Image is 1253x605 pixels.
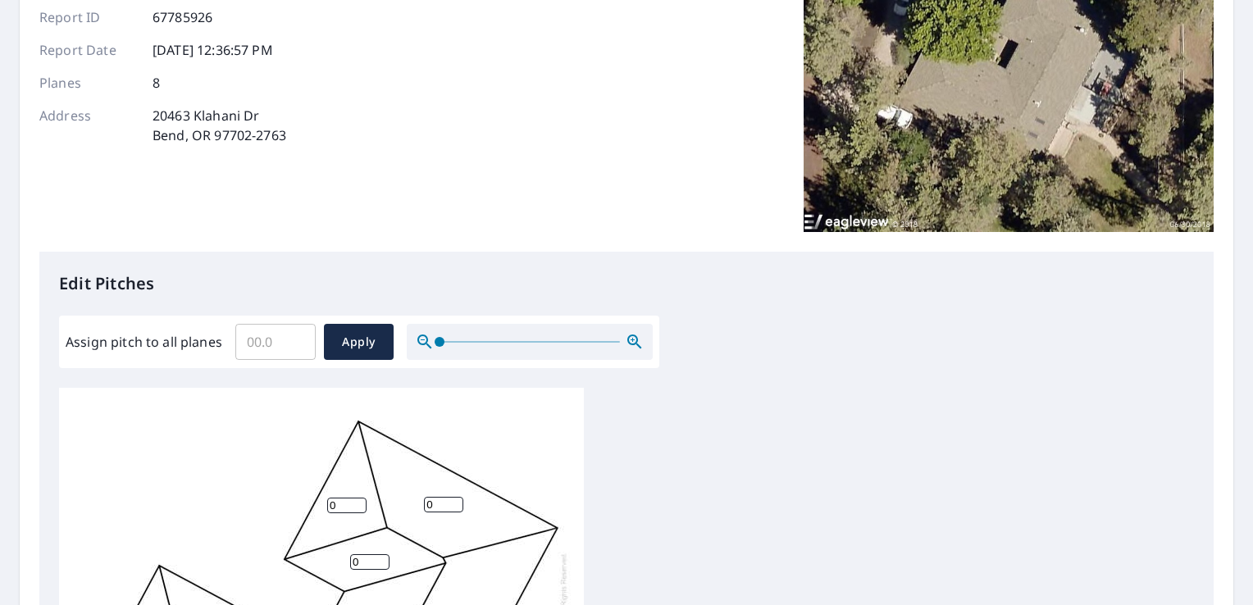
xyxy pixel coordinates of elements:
[39,7,138,27] p: Report ID
[337,332,380,353] span: Apply
[324,324,394,360] button: Apply
[59,271,1194,296] p: Edit Pitches
[39,40,138,60] p: Report Date
[66,332,222,352] label: Assign pitch to all planes
[39,73,138,93] p: Planes
[153,73,160,93] p: 8
[153,7,212,27] p: 67785926
[153,40,273,60] p: [DATE] 12:36:57 PM
[39,106,138,145] p: Address
[235,319,316,365] input: 00.0
[153,106,286,145] p: 20463 Klahani Dr Bend, OR 97702-2763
